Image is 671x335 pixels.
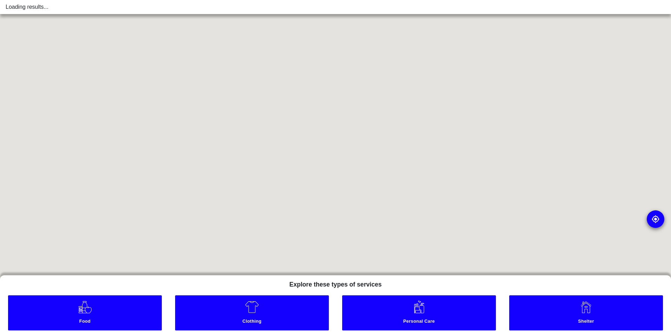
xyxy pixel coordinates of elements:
[342,295,496,330] a: Personal Care
[177,318,327,326] small: Clothing
[8,295,162,330] a: Food
[412,300,426,314] img: Personal Care
[78,300,92,314] img: Food
[175,295,329,330] a: Clothing
[344,318,494,326] small: Personal Care
[6,3,665,11] div: Loading results...
[284,275,387,291] h5: Explore these types of services
[651,215,660,223] img: go to my location
[245,300,259,314] img: Clothing
[579,300,593,314] img: Shelter
[10,318,160,326] small: Food
[511,318,661,326] small: Shelter
[509,295,663,330] a: Shelter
